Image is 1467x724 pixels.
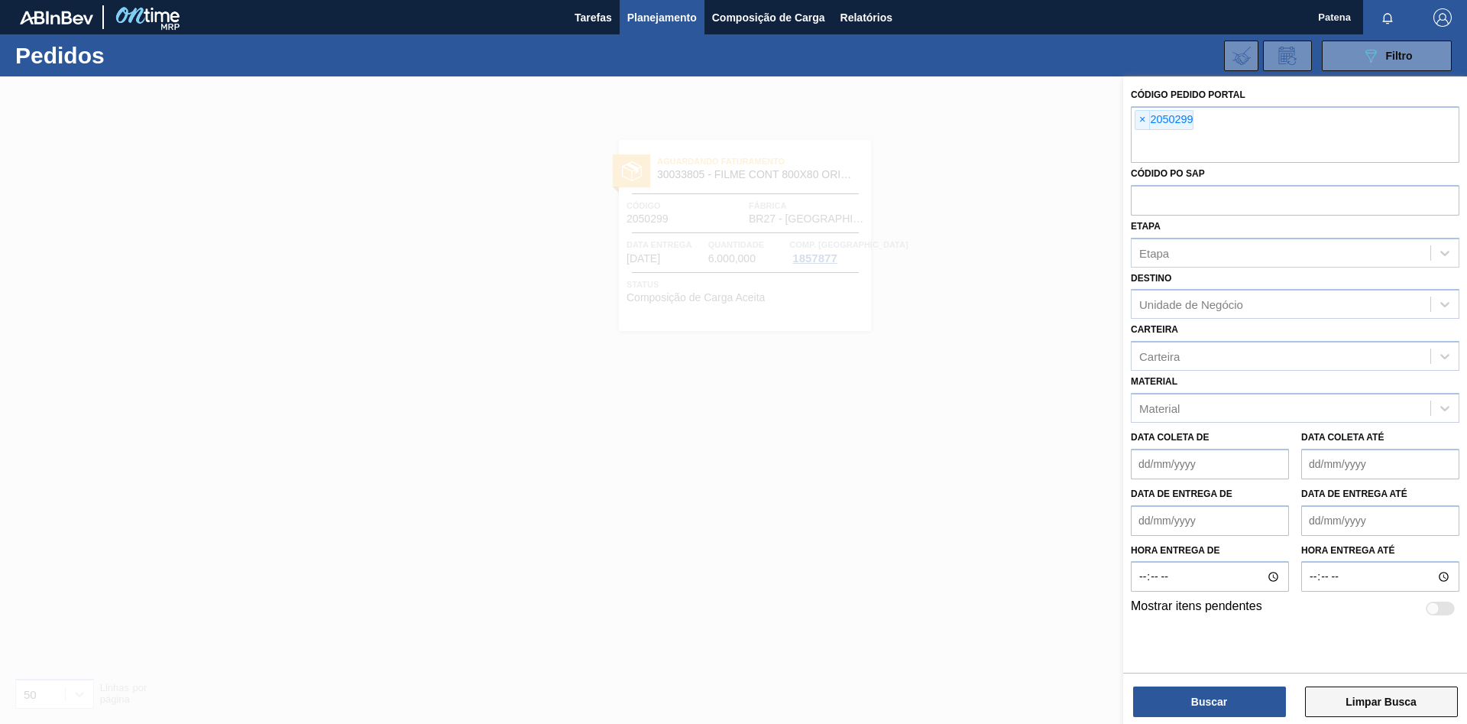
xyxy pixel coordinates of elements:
[1131,489,1232,499] label: Data de Entrega de
[1301,505,1459,536] input: dd/mm/yyyy
[1131,273,1171,284] label: Destino
[1131,505,1289,536] input: dd/mm/yyyy
[1131,432,1209,443] label: Data coleta de
[1224,41,1258,71] div: Importar Negociações dos Pedidos
[1301,489,1407,499] label: Data de Entrega até
[1139,350,1180,363] div: Carteira
[1131,449,1289,479] input: dd/mm/yyyy
[1135,110,1193,130] div: 2050299
[1322,41,1452,71] button: Filtro
[1131,168,1205,179] label: Códido PO SAP
[1139,401,1180,414] div: Material
[1363,7,1412,28] button: Notificações
[1135,111,1150,129] span: ×
[15,47,244,64] h1: Pedidos
[1433,8,1452,27] img: Logout
[1131,324,1178,335] label: Carteira
[1131,540,1289,562] label: Hora entrega de
[1131,376,1177,387] label: Material
[575,8,612,27] span: Tarefas
[20,11,93,24] img: TNhmsLtSVTkK8tSr43FrP2fwEKptu5GPRR3wAAAABJRU5ErkJggg==
[712,8,825,27] span: Composição de Carga
[1301,432,1384,443] label: Data coleta até
[1386,50,1413,62] span: Filtro
[1301,540,1459,562] label: Hora entrega até
[1301,449,1459,479] input: dd/mm/yyyy
[1139,298,1243,311] div: Unidade de Negócio
[840,8,892,27] span: Relatórios
[1139,246,1169,259] div: Etapa
[1131,89,1245,100] label: Código Pedido Portal
[1131,221,1161,232] label: Etapa
[1263,41,1312,71] div: Solicitação de Revisão de Pedidos
[1131,599,1262,618] label: Mostrar itens pendentes
[627,8,697,27] span: Planejamento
